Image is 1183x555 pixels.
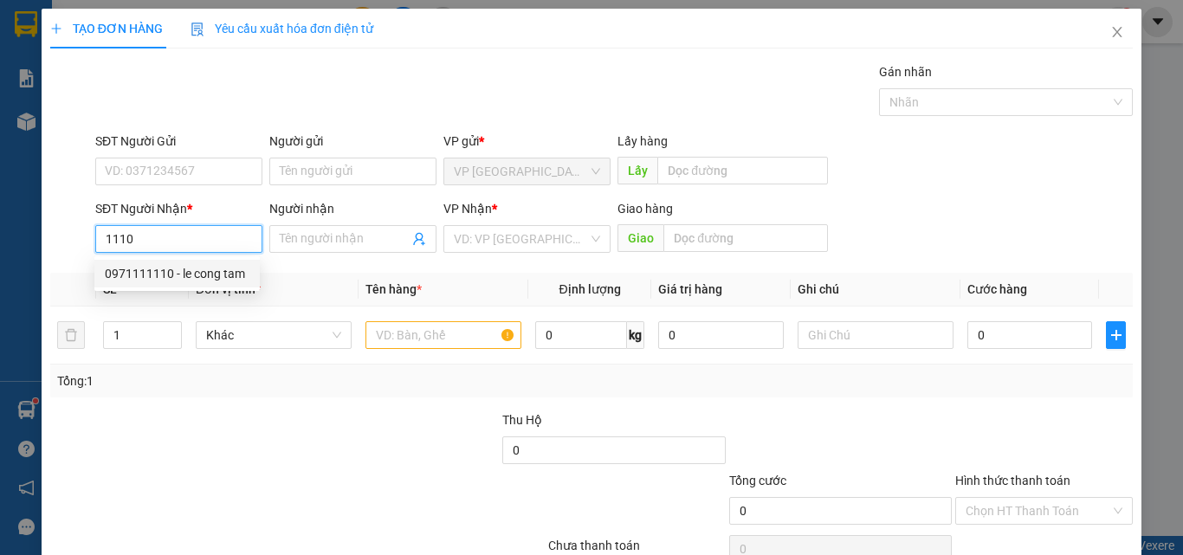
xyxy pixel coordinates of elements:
span: plus [1107,328,1125,342]
span: Định lượng [559,282,620,296]
span: Giá trị hàng [658,282,722,296]
div: Tổng: 1 [57,371,458,390]
b: [PERSON_NAME] [22,112,98,193]
input: VD: Bàn, Ghế [365,321,521,349]
span: Tổng cước [729,474,786,487]
span: Tên hàng [365,282,422,296]
span: Yêu cầu xuất hóa đơn điện tử [191,22,373,35]
span: Giao [617,224,663,252]
span: Thu Hộ [502,413,542,427]
button: Close [1093,9,1141,57]
div: Người nhận [269,199,436,218]
span: close [1110,25,1124,39]
img: logo.jpg [188,22,229,63]
span: Lấy hàng [617,134,668,148]
span: VP Sài Gòn [454,158,600,184]
span: Khác [206,322,341,348]
div: SĐT Người Gửi [95,132,262,151]
img: icon [191,23,204,36]
b: BIÊN NHẬN GỬI HÀNG HÓA [112,25,166,166]
b: [DOMAIN_NAME] [145,66,238,80]
span: user-add [412,232,426,246]
span: TẠO ĐƠN HÀNG [50,22,163,35]
span: Cước hàng [967,282,1027,296]
div: Người gửi [269,132,436,151]
div: SĐT Người Nhận [95,199,262,218]
label: Gán nhãn [879,65,932,79]
div: 0971111110 - le cong tam [94,260,260,287]
th: Ghi chú [791,273,960,307]
input: Dọc đường [663,224,828,252]
input: Dọc đường [657,157,828,184]
div: VP gửi [443,132,611,151]
button: plus [1106,321,1126,349]
input: Ghi Chú [798,321,954,349]
li: (c) 2017 [145,82,238,104]
span: Giao hàng [617,202,673,216]
span: Lấy [617,157,657,184]
span: kg [627,321,644,349]
label: Hình thức thanh toán [955,474,1070,487]
button: delete [57,321,85,349]
span: plus [50,23,62,35]
div: 0971111110 - le cong tam [105,264,249,283]
span: VP Nhận [443,202,492,216]
input: 0 [658,321,783,349]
